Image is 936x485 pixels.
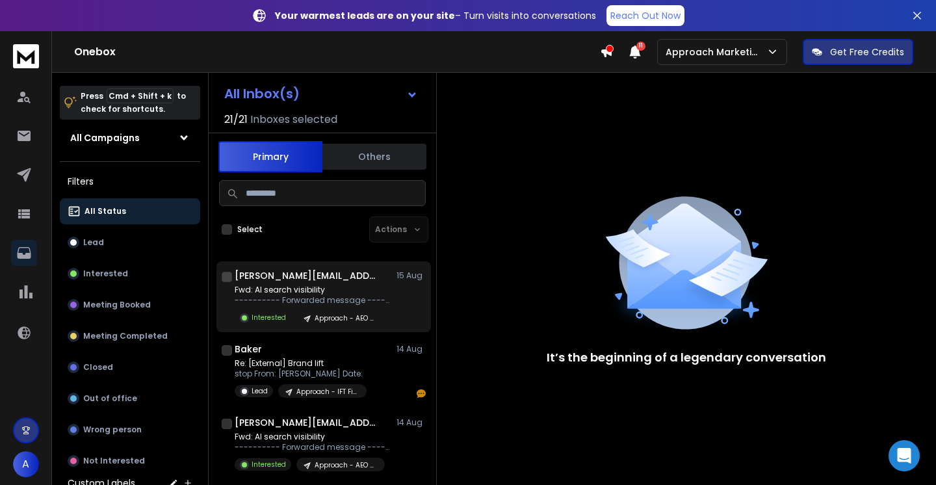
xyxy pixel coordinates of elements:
[830,46,904,59] p: Get Free Credits
[636,42,645,51] span: 11
[235,442,391,452] p: ---------- Forwarded message --------- From: [PERSON_NAME]
[218,141,322,172] button: Primary
[252,386,268,396] p: Lead
[666,46,766,59] p: Approach Marketing
[610,9,681,22] p: Reach Out Now
[235,269,378,282] h1: [PERSON_NAME][EMAIL_ADDRESS][DOMAIN_NAME]
[83,425,142,435] p: Wrong person
[250,112,337,127] h3: Inboxes selected
[83,362,113,373] p: Closed
[275,9,596,22] p: – Turn visits into conversations
[13,451,39,477] button: A
[296,387,359,397] p: Approach - IFT First
[396,344,426,354] p: 14 Aug
[83,237,104,248] p: Lead
[315,460,377,470] p: Approach - AEO Campaign
[606,5,684,26] a: Reach Out Now
[83,456,145,466] p: Not Interested
[224,112,248,127] span: 21 / 21
[889,440,920,471] div: Open Intercom Messenger
[235,369,367,379] p: stop From: [PERSON_NAME] Date:
[235,358,367,369] p: Re: [External] Brand lift
[235,432,391,442] p: Fwd: AI search visibility
[322,142,426,171] button: Others
[13,44,39,68] img: logo
[74,44,600,60] h1: Onebox
[235,416,378,429] h1: [PERSON_NAME][EMAIL_ADDRESS][DOMAIN_NAME]
[83,331,168,341] p: Meeting Completed
[60,354,200,380] button: Closed
[235,285,391,295] p: Fwd: AI search visibility
[70,131,140,144] h1: All Campaigns
[84,206,126,216] p: All Status
[60,323,200,349] button: Meeting Completed
[547,348,826,367] p: It’s the beginning of a legendary conversation
[60,292,200,318] button: Meeting Booked
[224,87,300,100] h1: All Inbox(s)
[60,229,200,256] button: Lead
[396,417,426,428] p: 14 Aug
[83,269,128,279] p: Interested
[396,270,426,281] p: 15 Aug
[81,90,186,116] p: Press to check for shortcuts.
[60,261,200,287] button: Interested
[237,224,263,235] label: Select
[60,417,200,443] button: Wrong person
[235,295,391,306] p: ---------- Forwarded message --------- From: [GEOGRAPHIC_DATA]
[803,39,913,65] button: Get Free Credits
[252,313,286,322] p: Interested
[60,198,200,224] button: All Status
[107,88,174,103] span: Cmd + Shift + k
[214,81,428,107] button: All Inbox(s)
[83,393,137,404] p: Out of office
[60,386,200,412] button: Out of office
[60,125,200,151] button: All Campaigns
[275,9,455,22] strong: Your warmest leads are on your site
[315,313,377,323] p: Approach - AEO Campaign
[60,448,200,474] button: Not Interested
[83,300,151,310] p: Meeting Booked
[235,343,262,356] h1: Baker
[252,460,286,469] p: Interested
[60,172,200,190] h3: Filters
